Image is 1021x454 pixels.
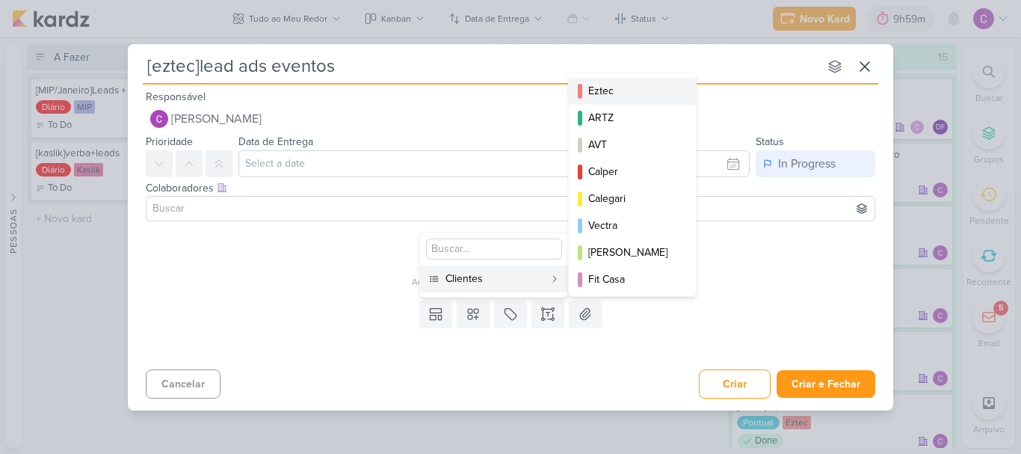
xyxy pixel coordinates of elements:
[420,266,568,292] button: Clientes
[756,150,875,177] button: In Progress
[569,239,696,266] button: [PERSON_NAME]
[426,239,562,260] input: Buscar...
[146,105,875,132] button: [PERSON_NAME]
[778,155,836,173] div: In Progress
[146,135,193,148] label: Prioridade
[146,257,884,275] div: Esse kard não possui nenhum item
[150,110,168,128] img: Carlos Lima
[588,191,678,206] div: Calegari
[171,110,262,128] span: [PERSON_NAME]
[445,271,544,286] div: Clientes
[146,91,206,103] label: Responsável
[143,53,818,80] input: Kard Sem Título
[569,78,696,105] button: Eztec
[569,105,696,132] button: ARTZ
[146,275,884,289] div: Adicione um item abaixo ou selecione um template
[569,132,696,159] button: AVT
[699,369,771,399] button: Criar
[149,200,872,218] input: Buscar
[588,272,678,287] div: Fit Casa
[569,266,696,293] button: Fit Casa
[588,83,678,99] div: Eztec
[569,159,696,185] button: Calper
[569,293,696,320] button: Tec Vendas
[588,137,678,153] div: AVT
[569,185,696,212] button: Calegari
[569,212,696,239] button: Vectra
[146,180,875,196] div: Colaboradores
[588,218,678,233] div: Vectra
[238,150,750,177] input: Select a date
[238,135,313,148] label: Data de Entrega
[588,164,678,180] div: Calper
[777,370,875,398] button: Criar e Fechar
[146,369,220,399] button: Cancelar
[756,135,784,148] label: Status
[588,245,678,260] div: [PERSON_NAME]
[588,110,678,126] div: ARTZ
